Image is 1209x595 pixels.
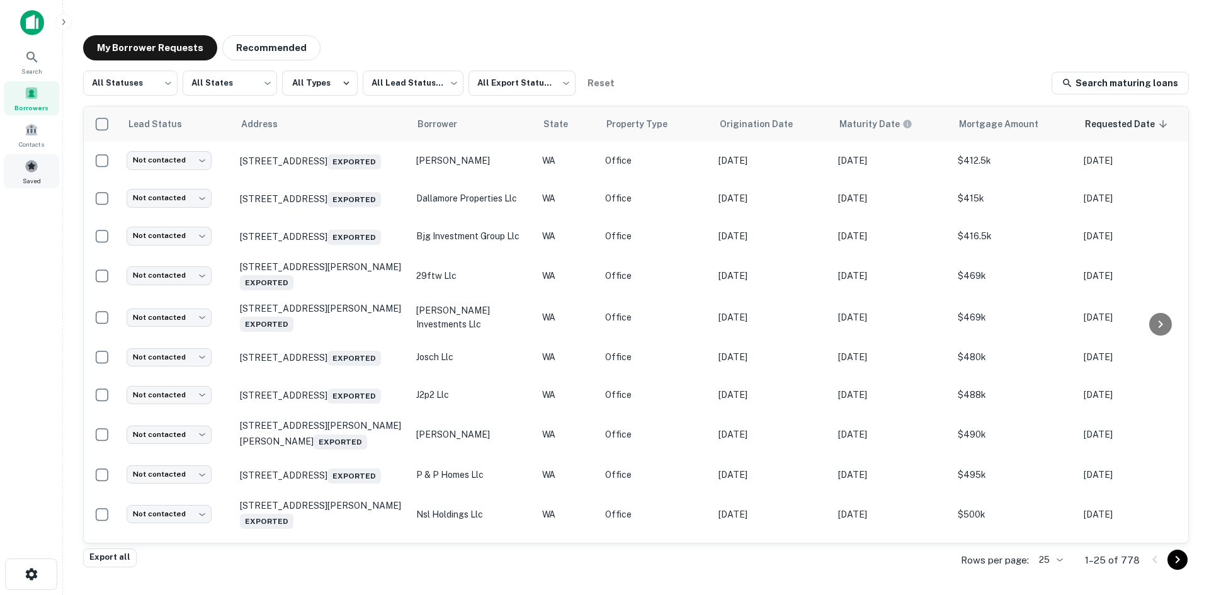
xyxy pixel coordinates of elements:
p: [DATE] [718,507,826,521]
p: [DATE] [838,154,945,167]
a: Contacts [4,118,59,152]
p: [DATE] [1084,269,1191,283]
p: [DATE] [838,468,945,482]
p: [DATE] [1084,428,1191,441]
p: [DATE] [1084,507,1191,521]
p: Office [605,507,706,521]
p: [STREET_ADDRESS] [240,152,404,169]
p: Office [605,191,706,205]
p: 1–25 of 778 [1085,553,1140,568]
div: Not contacted [127,309,212,327]
p: [DATE] [718,191,826,205]
th: Mortgage Amount [951,106,1077,142]
p: WA [542,507,593,521]
p: Office [605,468,706,482]
span: Origination Date [720,116,809,132]
div: Not contacted [127,505,212,523]
span: Property Type [606,116,684,132]
p: [DATE] [718,350,826,364]
span: Exported [327,388,381,404]
span: Address [241,116,294,132]
span: Saved [23,176,41,186]
p: $469k [958,310,1071,324]
p: WA [542,310,593,324]
p: $495k [958,468,1071,482]
div: Not contacted [127,465,212,484]
p: $488k [958,388,1071,402]
th: Address [234,106,410,142]
p: WA [542,229,593,243]
p: Office [605,350,706,364]
p: [PERSON_NAME] [416,154,530,167]
p: [STREET_ADDRESS] [240,386,404,404]
th: Borrower [410,106,536,142]
p: Office [605,229,706,243]
p: $412.5k [958,154,1071,167]
p: [DATE] [838,269,945,283]
p: [DATE] [718,269,826,283]
span: Maturity dates displayed may be estimated. Please contact the lender for the most accurate maturi... [839,117,929,131]
span: Contacts [19,139,44,149]
button: My Borrower Requests [83,35,217,60]
p: $415k [958,191,1071,205]
p: [DATE] [718,468,826,482]
a: Search [4,45,59,79]
span: State [543,116,584,132]
span: Requested Date [1085,116,1171,132]
p: bjg investment group llc [416,229,530,243]
p: [DATE] [838,229,945,243]
p: WA [542,428,593,441]
p: Office [605,269,706,283]
div: All Statuses [83,67,178,99]
p: Rows per page: [961,553,1029,568]
p: Office [605,154,706,167]
p: [DATE] [838,388,945,402]
p: [PERSON_NAME] investments llc [416,303,530,331]
p: [STREET_ADDRESS] [240,466,404,484]
span: Exported [240,275,293,290]
button: All Types [282,71,358,96]
th: Origination Date [712,106,832,142]
div: Not contacted [127,227,212,245]
th: Maturity dates displayed may be estimated. Please contact the lender for the most accurate maturi... [832,106,951,142]
p: WA [542,388,593,402]
p: dallamore properties llc [416,191,530,205]
p: Office [605,310,706,324]
button: Go to next page [1167,550,1188,570]
p: p & p homes llc [416,468,530,482]
p: [DATE] [1084,229,1191,243]
p: [STREET_ADDRESS] [240,348,404,366]
div: Not contacted [127,348,212,366]
p: Office [605,388,706,402]
p: [DATE] [1084,310,1191,324]
div: 25 [1034,551,1065,569]
p: [PERSON_NAME] investments llc [416,541,530,569]
div: All States [183,67,277,99]
p: [DATE] [1084,154,1191,167]
p: [DATE] [718,154,826,167]
p: $416.5k [958,229,1071,243]
div: All Export Statuses [468,67,576,99]
div: Not contacted [127,386,212,404]
p: [STREET_ADDRESS] [240,190,404,207]
p: WA [542,154,593,167]
p: WA [542,468,593,482]
h6: Maturity Date [839,117,900,131]
p: WA [542,191,593,205]
div: All Lead Statuses [363,67,463,99]
div: Not contacted [127,426,212,444]
a: Borrowers [4,81,59,115]
div: Not contacted [127,151,212,169]
th: State [536,106,599,142]
p: j2p2 llc [416,388,530,402]
p: WA [542,269,593,283]
span: Exported [327,468,381,484]
button: Recommended [222,35,321,60]
p: $480k [958,350,1071,364]
p: [DATE] [1084,468,1191,482]
div: Not contacted [127,266,212,285]
span: Exported [327,192,381,207]
p: [DATE] [838,350,945,364]
span: Borrower [417,116,474,132]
